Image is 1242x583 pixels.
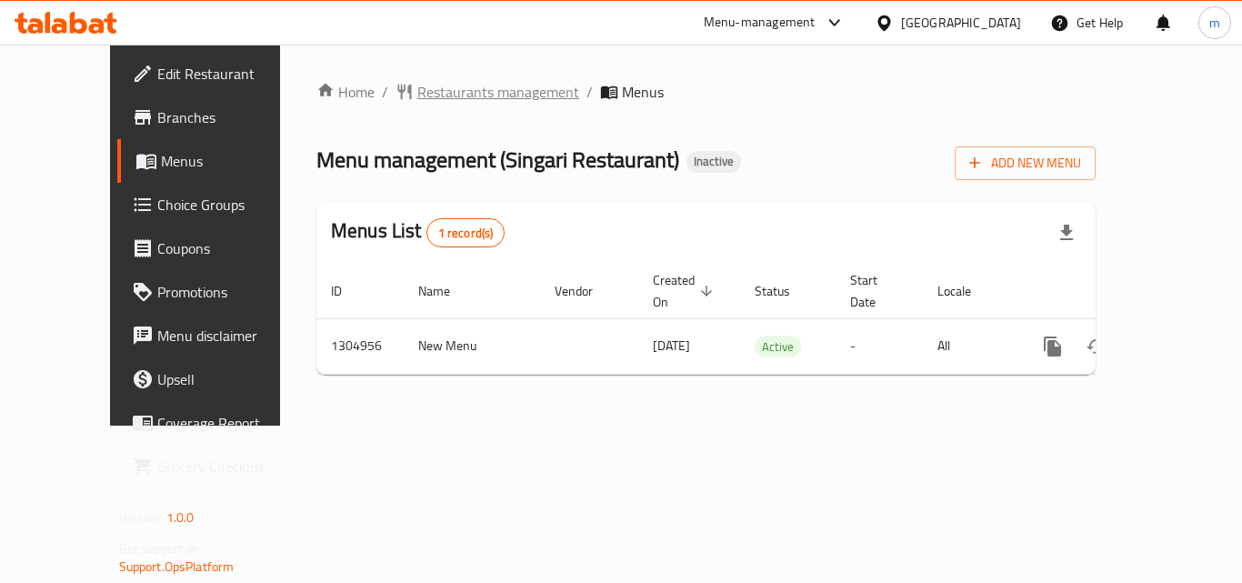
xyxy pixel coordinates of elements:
a: Restaurants management [396,81,579,103]
span: [DATE] [653,334,690,357]
a: Upsell [117,357,317,401]
span: Active [755,337,801,357]
a: Menus [117,139,317,183]
button: Change Status [1075,325,1118,368]
span: Upsell [157,368,303,390]
a: Edit Restaurant [117,52,317,95]
a: Coupons [117,226,317,270]
span: Status [755,280,814,302]
span: m [1209,13,1220,33]
div: Active [755,336,801,357]
span: Restaurants management [417,81,579,103]
span: Promotions [157,281,303,303]
span: Coupons [157,237,303,259]
span: Start Date [850,269,901,313]
td: 1304956 [316,318,404,374]
span: Branches [157,106,303,128]
span: Menu management ( Singari Restaurant ) [316,139,679,180]
span: Menu disclaimer [157,325,303,347]
span: Grocery Checklist [157,456,303,477]
h2: Menus List [331,217,505,247]
a: Grocery Checklist [117,445,317,488]
nav: breadcrumb [316,81,1096,103]
div: Inactive [686,151,741,173]
a: Support.OpsPlatform [119,555,235,578]
div: Export file [1045,211,1088,255]
span: Inactive [686,154,741,169]
span: Created On [653,269,718,313]
div: Menu-management [704,12,816,34]
span: Coverage Report [157,412,303,434]
span: ID [331,280,366,302]
a: Menu disclaimer [117,314,317,357]
td: New Menu [404,318,540,374]
span: 1.0.0 [166,506,195,529]
a: Choice Groups [117,183,317,226]
a: Home [316,81,375,103]
button: more [1031,325,1075,368]
td: All [923,318,1017,374]
button: Add New Menu [955,146,1096,180]
span: Choice Groups [157,194,303,216]
table: enhanced table [316,264,1220,375]
li: / [382,81,388,103]
td: - [836,318,923,374]
span: 1 record(s) [427,225,505,242]
a: Coverage Report [117,401,317,445]
span: Menus [161,150,303,172]
span: Menus [622,81,664,103]
a: Branches [117,95,317,139]
a: Promotions [117,270,317,314]
li: / [586,81,593,103]
div: Total records count [426,218,506,247]
span: Vendor [555,280,616,302]
div: [GEOGRAPHIC_DATA] [901,13,1021,33]
span: Version: [119,506,164,529]
span: Name [418,280,474,302]
span: Get support on: [119,537,203,560]
span: Locale [937,280,995,302]
span: Add New Menu [969,152,1081,175]
span: Edit Restaurant [157,63,303,85]
th: Actions [1017,264,1220,319]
